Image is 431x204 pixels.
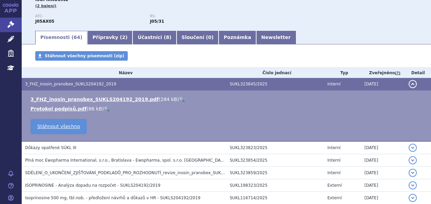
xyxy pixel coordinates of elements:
span: 86 kB [88,106,102,111]
td: SUKL323859/2025 [226,167,324,179]
button: detail [409,144,417,152]
a: 🔍 [179,97,185,102]
td: [DATE] [361,154,405,167]
p: ATC: [35,14,143,18]
span: Stáhnout všechny písemnosti (zip) [45,54,124,58]
td: SUKL323823/2025 [226,141,324,154]
abbr: (?) [395,71,401,76]
a: 🔍 [104,106,109,111]
a: Účastníci (8) [132,31,176,44]
span: 284 kB [161,97,177,102]
strong: INOSIN PRANOBEX [35,19,54,24]
span: Interní [327,82,341,86]
td: [DATE] [361,167,405,179]
th: Zveřejněno [361,68,405,78]
a: Stáhnout všechny písemnosti (zip) [35,51,128,61]
span: Interní [327,145,341,150]
button: detail [409,169,417,177]
th: Číslo jednací [226,68,324,78]
td: [DATE] [361,78,405,90]
span: 8 [166,35,169,40]
a: 3_FHZ_inosin_pranobex_SUKLS204192_2019.pdf [30,97,159,102]
span: (2 balení) [35,4,57,8]
a: Protokol podpisů.pdf [30,106,87,111]
a: Newsletter [256,31,296,44]
span: Interní [327,158,341,163]
p: RS: [150,14,258,18]
a: Přípravky (2) [87,31,132,44]
td: SUKL323845/2025 [226,78,324,90]
span: SDĚLENÍ_O_UKONČENÍ_ZJIŠŤOVÁNÍ_PODKLADŮ_PRO_ROZHODNUTÍ_revize_inosin_pranobex_SUKLS204192_2019 [25,170,254,175]
span: 2 [122,35,125,40]
button: detail [409,156,417,164]
li: ( ) [30,105,424,112]
a: Poznámka [219,31,256,44]
th: Detail [405,68,431,78]
td: SUKL198323/2025 [226,179,324,192]
span: 64 [74,35,80,40]
th: Typ [324,68,361,78]
span: Externí [327,183,342,188]
span: 3_FHZ_inosin_pranobex_SUKLS204192_2019 [25,82,116,86]
button: detail [409,80,417,88]
span: 0 [208,35,211,40]
span: Externí [327,196,342,200]
li: ( ) [30,96,424,103]
span: Důkazy opatřené SÚKL III [25,145,76,150]
a: Sloučení (0) [177,31,219,44]
td: [DATE] [361,179,405,192]
span: Isoprinosine 500 mg, tbl.nob. - předložení návrhů a důkazů v HR - SUKLS204192/2019 [25,196,200,200]
th: Název [22,68,226,78]
td: SUKL323854/2025 [226,154,324,167]
span: Interní [327,170,341,175]
td: [DATE] [361,141,405,154]
button: detail [409,194,417,202]
strong: inosin pranobex (methisoprinol) [150,19,164,24]
span: ISOPRINOSINE - Analýza dopadu na rozpočet - SUKLS204192/2019 [25,183,161,188]
a: Stáhnout všechno [30,119,87,134]
a: Písemnosti (64) [35,31,87,44]
span: Plná moc Ewopharma International, s.r.o., Bratislava - Ewopharma, spol. s.r.o. Praha - od 6.5.2025 [25,158,251,163]
button: detail [409,181,417,189]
